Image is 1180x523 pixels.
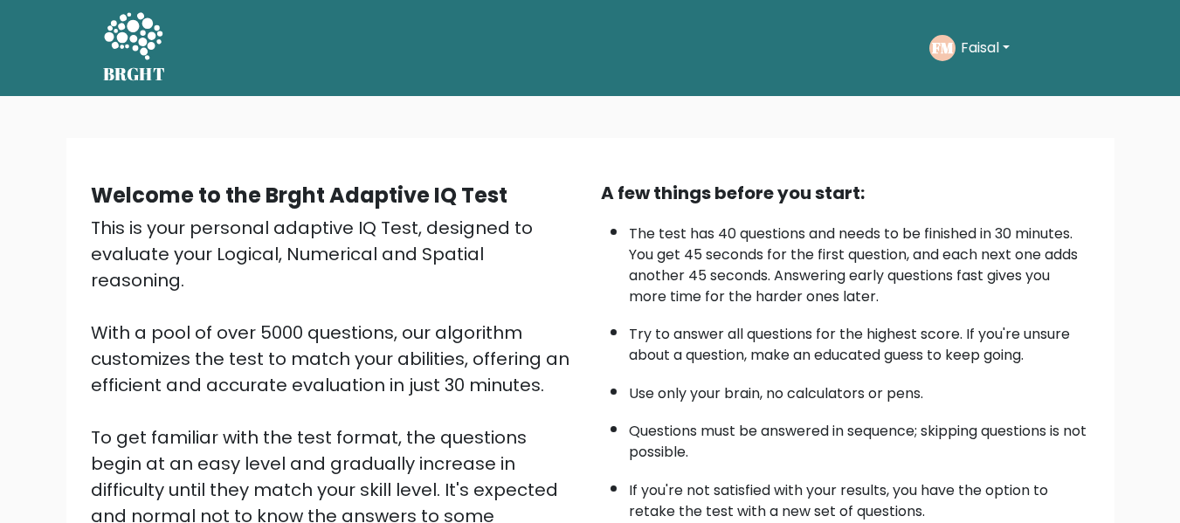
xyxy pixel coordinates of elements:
a: BRGHT [103,7,166,89]
button: Faisal [956,37,1015,59]
li: If you're not satisfied with your results, you have the option to retake the test with a new set ... [629,471,1090,522]
li: Try to answer all questions for the highest score. If you're unsure about a question, make an edu... [629,315,1090,366]
text: FM [932,38,954,58]
div: A few things before you start: [601,180,1090,206]
li: Use only your brain, no calculators or pens. [629,375,1090,404]
li: The test has 40 questions and needs to be finished in 30 minutes. You get 45 seconds for the firs... [629,215,1090,307]
h5: BRGHT [103,64,166,85]
li: Questions must be answered in sequence; skipping questions is not possible. [629,412,1090,463]
b: Welcome to the Brght Adaptive IQ Test [91,181,507,210]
